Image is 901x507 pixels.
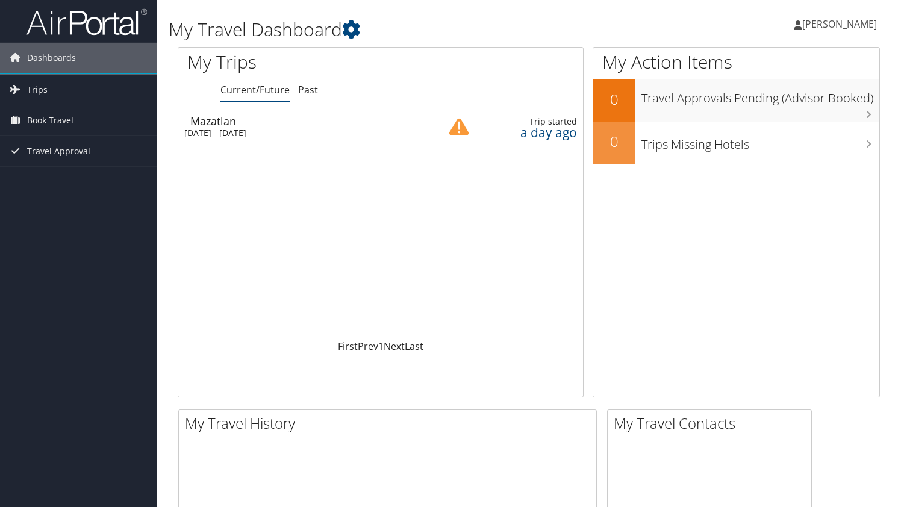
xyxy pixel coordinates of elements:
a: 1 [378,340,384,353]
h2: My Travel History [185,413,596,434]
h2: 0 [593,131,635,152]
a: Past [298,83,318,96]
a: 0Trips Missing Hotels [593,122,879,164]
a: 0Travel Approvals Pending (Advisor Booked) [593,79,879,122]
div: a day ago [483,127,577,138]
img: airportal-logo.png [26,8,147,36]
h1: My Trips [187,49,405,75]
h1: My Action Items [593,49,879,75]
a: [PERSON_NAME] [794,6,889,42]
div: Trip started [483,116,577,127]
a: First [338,340,358,353]
div: [DATE] - [DATE] [184,128,422,138]
h1: My Travel Dashboard [169,17,649,42]
h2: My Travel Contacts [614,413,811,434]
a: Current/Future [220,83,290,96]
h3: Travel Approvals Pending (Advisor Booked) [641,84,879,107]
span: Dashboards [27,43,76,73]
h3: Trips Missing Hotels [641,130,879,153]
span: Book Travel [27,105,73,135]
a: Prev [358,340,378,353]
img: alert-flat-solid-caution.png [449,117,469,137]
h2: 0 [593,89,635,110]
span: Trips [27,75,48,105]
a: Next [384,340,405,353]
span: Travel Approval [27,136,90,166]
span: [PERSON_NAME] [802,17,877,31]
a: Last [405,340,423,353]
div: Mazatlan [190,116,428,126]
